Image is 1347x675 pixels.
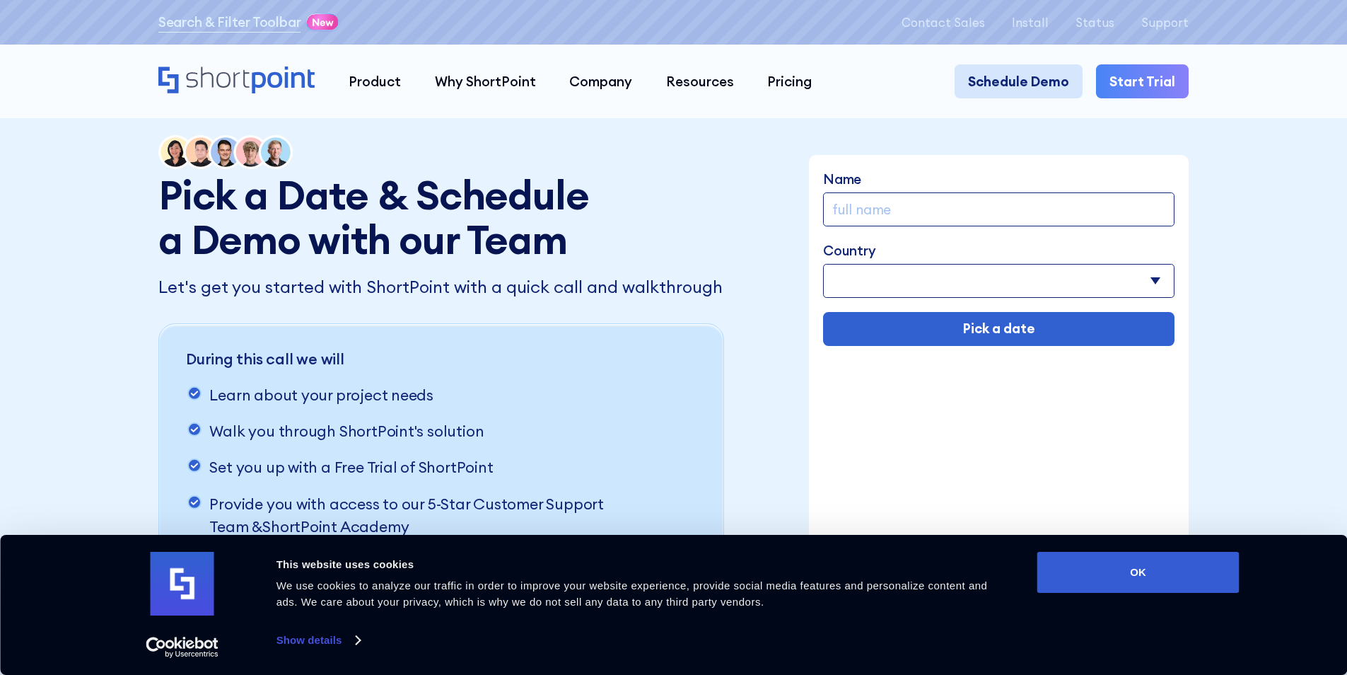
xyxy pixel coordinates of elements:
[120,637,244,658] a: Usercentrics Cookiebot - opens in a new window
[552,64,649,98] a: Company
[276,556,1005,573] div: This website uses cookies
[767,71,812,92] div: Pricing
[158,67,315,96] a: Home
[955,64,1083,98] a: Schedule Demo
[823,169,1174,345] form: Demo Form
[666,71,734,92] div: Resources
[209,420,484,443] p: Walk you through ShortPoint's solution
[569,71,632,92] div: Company
[823,241,1174,261] label: Country
[158,12,301,33] a: Search & Filter Toolbar
[158,173,603,262] h1: Pick a Date & Schedule a Demo with our Team
[186,348,643,371] p: During this call we will
[151,552,214,616] img: logo
[209,456,493,479] p: Set you up with a Free Trial of ShortPoint
[349,71,401,92] div: Product
[1096,64,1189,98] a: Start Trial
[823,169,1174,190] label: Name
[1075,16,1114,29] a: Status
[209,384,433,407] p: Learn about your project needs
[262,516,409,539] a: ShortPoint Academy
[823,312,1174,346] input: Pick a date
[902,16,985,29] a: Contact Sales
[435,71,536,92] div: Why ShortPoint
[649,64,751,98] a: Resources
[823,192,1174,226] input: full name
[276,630,360,651] a: Show details
[209,493,642,539] p: Provide you with access to our 5-Star Customer Support Team &
[158,275,728,300] p: Let's get you started with ShortPoint with a quick call and walkthrough
[1012,16,1049,29] a: Install
[1037,552,1240,593] button: OK
[332,64,418,98] a: Product
[751,64,829,98] a: Pricing
[1141,16,1189,29] a: Support
[276,579,988,608] span: We use cookies to analyze our traffic in order to improve your website experience, provide social...
[418,64,553,98] a: Why ShortPoint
